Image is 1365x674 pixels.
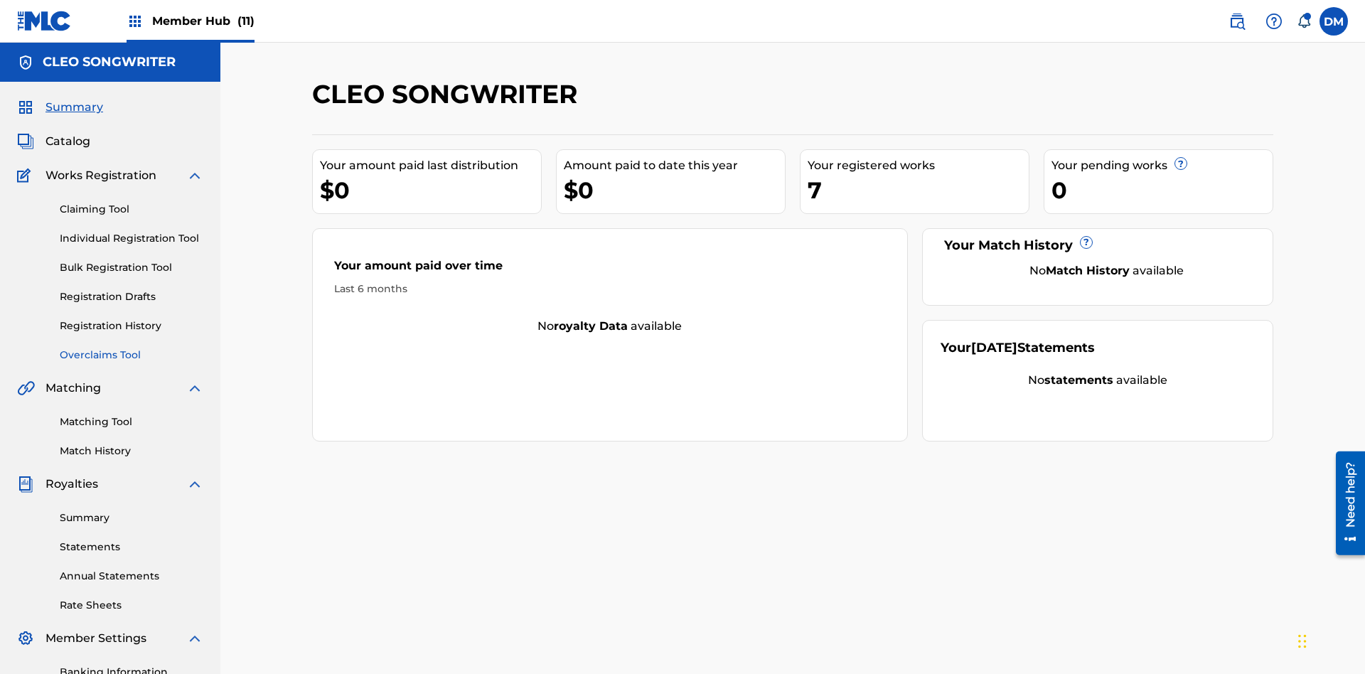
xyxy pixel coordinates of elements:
div: Your pending works [1051,157,1273,174]
img: expand [186,630,203,647]
span: Royalties [45,476,98,493]
strong: Match History [1046,264,1130,277]
div: No available [313,318,907,335]
div: Notifications [1297,14,1311,28]
div: Last 6 months [334,282,886,296]
span: [DATE] [971,340,1017,355]
a: CatalogCatalog [17,133,90,150]
img: expand [186,476,203,493]
img: Accounts [17,54,34,71]
div: No available [941,372,1256,389]
div: 7 [808,174,1029,206]
div: $0 [564,174,785,206]
span: Catalog [45,133,90,150]
a: Bulk Registration Tool [60,260,203,275]
div: User Menu [1319,7,1348,36]
div: Your Statements [941,338,1095,358]
img: Works Registration [17,167,36,184]
strong: statements [1044,373,1113,387]
img: MLC Logo [17,11,72,31]
a: Individual Registration Tool [60,231,203,246]
img: Matching [17,380,35,397]
div: 0 [1051,174,1273,206]
h2: CLEO SONGWRITER [312,78,584,110]
span: ? [1175,158,1187,169]
div: Your Match History [941,236,1256,255]
span: Summary [45,99,103,116]
div: $0 [320,174,541,206]
span: (11) [237,14,255,28]
a: Public Search [1223,7,1251,36]
img: Top Rightsholders [127,13,144,30]
div: Help [1260,7,1288,36]
span: Works Registration [45,167,156,184]
a: Annual Statements [60,569,203,584]
a: Rate Sheets [60,598,203,613]
img: Member Settings [17,630,34,647]
iframe: Resource Center [1325,446,1365,562]
a: SummarySummary [17,99,103,116]
div: Drag [1298,620,1307,663]
img: search [1228,13,1246,30]
img: Catalog [17,133,34,150]
strong: royalty data [554,319,628,333]
a: Claiming Tool [60,202,203,217]
span: Matching [45,380,101,397]
span: Member Hub [152,13,255,29]
h5: CLEO SONGWRITER [43,54,176,70]
span: ? [1081,237,1092,248]
img: expand [186,380,203,397]
a: Registration History [60,319,203,333]
div: No available [958,262,1256,279]
img: Royalties [17,476,34,493]
span: Member Settings [45,630,146,647]
iframe: Chat Widget [1294,606,1365,674]
img: help [1265,13,1283,30]
div: Your registered works [808,157,1029,174]
div: Your amount paid last distribution [320,157,541,174]
a: Matching Tool [60,414,203,429]
a: Match History [60,444,203,459]
div: Amount paid to date this year [564,157,785,174]
div: Your amount paid over time [334,257,886,282]
a: Overclaims Tool [60,348,203,363]
img: expand [186,167,203,184]
a: Registration Drafts [60,289,203,304]
a: Statements [60,540,203,555]
a: Summary [60,510,203,525]
img: Summary [17,99,34,116]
